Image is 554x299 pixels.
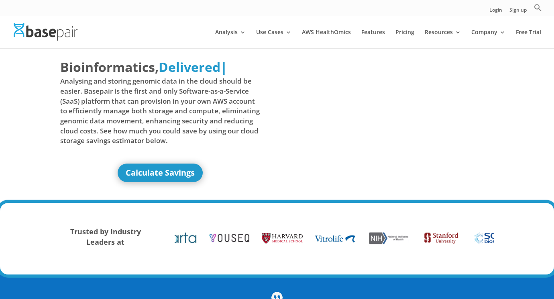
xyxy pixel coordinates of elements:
[14,23,77,41] img: Basepair
[70,227,141,247] strong: Trusted by Industry Leaders at
[534,4,542,16] a: Search Icon Link
[283,58,483,170] iframe: Basepair - NGS Analysis Simplified
[425,29,461,48] a: Resources
[215,29,246,48] a: Analysis
[220,58,228,76] span: |
[509,8,527,16] a: Sign up
[60,58,159,76] span: Bioinformatics,
[60,76,260,145] span: Analysing and storing genomic data in the cloud should be easier. Basepair is the first and only ...
[302,29,351,48] a: AWS HealthOmics
[516,29,541,48] a: Free Trial
[471,29,505,48] a: Company
[489,8,502,16] a: Login
[361,29,385,48] a: Features
[534,4,542,12] svg: Search
[256,29,291,48] a: Use Cases
[159,58,220,76] span: Delivered
[118,164,203,182] a: Calculate Savings
[514,259,544,289] iframe: Drift Widget Chat Controller
[395,29,414,48] a: Pricing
